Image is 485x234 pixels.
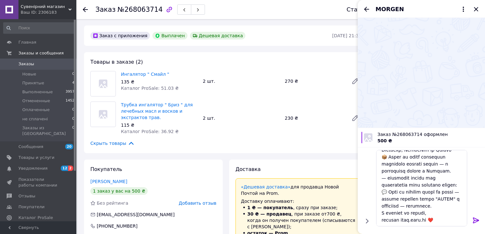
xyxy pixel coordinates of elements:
b: 30 ₴ — продавец [247,211,292,216]
span: Показатели работы компании [18,177,59,188]
span: 500 ₴ [377,138,392,143]
span: Выполненные [22,89,53,95]
div: 270 ₴ [282,77,346,86]
div: Ваш ID: 2306183 [21,10,76,15]
span: 4 [72,80,74,86]
b: 1 ₴ — покупатель [247,205,293,210]
a: «Дешевая доставка» [241,184,291,189]
span: Каталог ProSale: 51.03 ₴ [121,86,179,91]
span: MORGEN [376,5,404,13]
span: Отзывы [18,193,35,199]
div: 135 ₴ [121,79,198,85]
span: Товары в заказе (2) [90,59,143,65]
button: Показать кнопки [363,217,371,225]
a: Ингалятор " Смайл " [121,72,169,77]
span: Заказы и сообщения [18,50,64,56]
button: MORGEN [376,5,467,13]
div: Вернуться назад [83,6,88,13]
div: Дешевая доставка [190,32,246,39]
div: Выплачен [152,32,187,39]
span: 0 [72,71,74,77]
div: 230 ₴ [282,114,346,123]
span: Товары и услуги [18,155,54,160]
textarea: 💌Lore ip dolorsit ame co adip.el se doe temp incididu utla etdol. Ma aliquae admini! Veniam 👋 Qui... [376,150,467,226]
span: Уведомления [18,166,47,171]
li: , сразу при заказе; [241,204,356,211]
span: Доставка [235,166,261,172]
input: Поиск [3,22,75,34]
span: Каталог ProSale: 36.92 ₴ [121,129,179,134]
time: [DATE] 21:32 [332,33,362,38]
span: Заказ №268063714 оформлен [377,131,481,138]
span: Покупатели [18,204,45,210]
a: Трубка ингалятор " Бриз " для лечебных масл и восков и экстрактов трав. [121,102,193,120]
a: Редактировать [349,112,362,124]
span: Сообщения [18,144,43,150]
span: не сплачені [22,116,48,122]
span: Добавить отзыв [179,201,216,206]
div: 2 шт. [200,114,282,123]
p: для продавца Новой Почтой на Prom. [241,184,356,196]
span: Скрыть товары [90,140,135,147]
span: 2 [68,166,73,171]
span: 12 [61,166,68,171]
li: , при заказе от 700 ₴ , когда он получен покупателем (списываются с [PERSON_NAME]); [241,211,356,230]
span: Заказ [95,6,116,13]
span: 3957 [66,89,74,95]
span: Без рейтинга [97,201,128,206]
span: 0 [72,116,74,122]
div: 2 шт. [200,77,282,86]
div: Заказ с приложения [90,32,150,39]
span: Заказы из [GEOGRAPHIC_DATA] [22,125,72,137]
span: 0 [72,107,74,113]
span: 1452 [66,98,74,104]
span: 20 [65,144,73,149]
span: Оплаченные [22,107,50,113]
span: Покупатель [90,166,122,172]
a: [PERSON_NAME] [90,179,127,184]
span: [EMAIL_ADDRESS][DOMAIN_NAME] [97,212,175,217]
div: 115 ₴ [121,122,198,128]
span: Принятые [22,80,44,86]
span: Главная [18,39,36,45]
span: Отмененные [22,98,50,104]
div: 1 заказ у вас на 500 ₴ [90,187,148,195]
button: Назад [363,5,370,13]
div: Статус заказа [347,6,389,13]
span: 0 [72,125,74,137]
span: Новые [22,71,36,77]
div: [PHONE_NUMBER] [96,223,138,229]
span: Каталог ProSale [18,215,53,221]
button: Закрыть [472,5,480,13]
span: №268063714 [117,6,163,13]
span: Заказы [18,61,34,67]
span: Сувенірний магазин [21,4,68,10]
a: Редактировать [349,75,362,88]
